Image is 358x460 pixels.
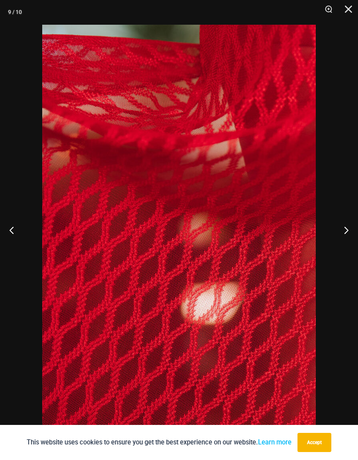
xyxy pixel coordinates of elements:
[328,210,358,250] button: Next
[297,433,331,452] button: Accept
[8,6,22,18] div: 9 / 10
[42,25,316,435] img: Sometimes Red 587 Dress 06
[27,437,291,448] p: This website uses cookies to ensure you get the best experience on our website.
[258,438,291,446] a: Learn more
